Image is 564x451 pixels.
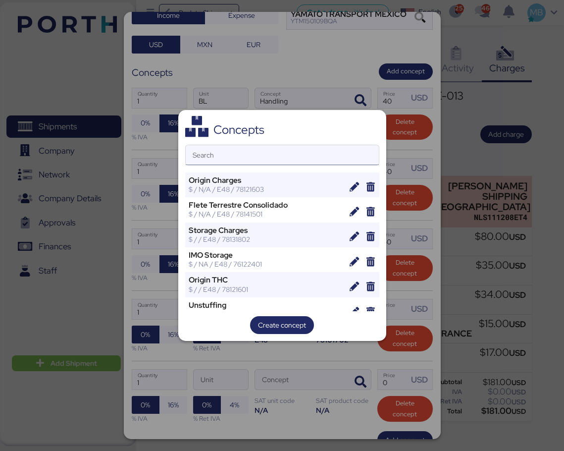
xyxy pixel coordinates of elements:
div: Origin THC [189,276,343,284]
div: Flete Terrestre Consolidado [189,201,343,210]
div: Unstuffing [189,301,343,310]
div: $ / / E48 / 78131802 [189,235,343,244]
div: IMO Storage [189,251,343,260]
span: Create concept [258,319,306,331]
div: $ / N/A / E48 / 78121603 [189,185,343,194]
div: Concepts [213,125,264,134]
div: Origin Charges [189,176,343,185]
div: $ / NA / E48 / 76122401 [189,260,343,269]
div: $ / / E48 / 78121601 [189,285,343,294]
div: $ / N/A / E48 / 78141501 [189,210,343,219]
input: Search [186,145,379,165]
div: $ / T/CBM / E48 / 78131802 [189,310,343,319]
button: Create concept [250,316,314,334]
div: Storage Charges [189,226,343,235]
